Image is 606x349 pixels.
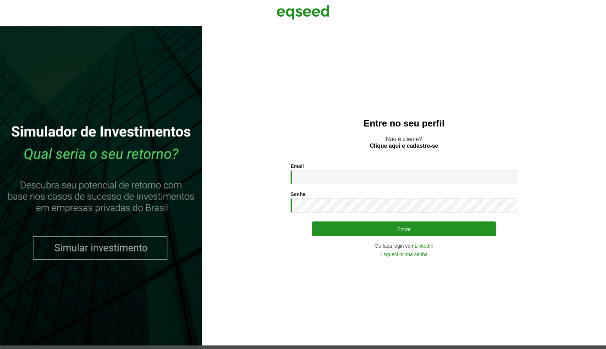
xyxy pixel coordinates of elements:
button: Entrar [312,221,496,236]
a: Clique aqui e cadastre-se [370,143,438,149]
img: EqSeed Logo [276,4,330,21]
a: Esqueci minha senha [380,252,428,257]
h2: Entre no seu perfil [216,118,592,129]
a: LinkedIn [415,243,433,248]
div: Ou faça login com [291,243,517,248]
label: Senha [291,192,305,197]
p: Não é cliente? [216,136,592,149]
label: Email [291,164,304,169]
